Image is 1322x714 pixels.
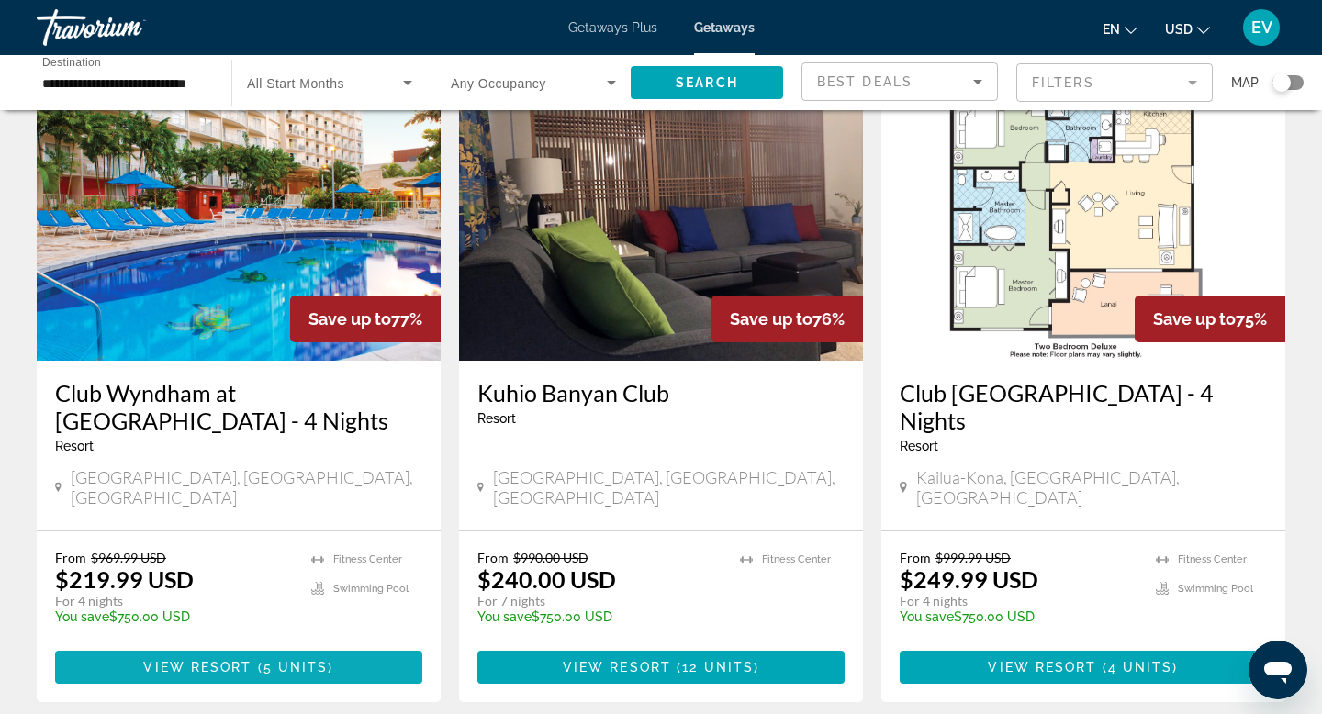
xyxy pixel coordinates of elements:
span: en [1103,22,1120,37]
span: Fitness Center [762,553,831,565]
span: Resort [55,439,94,453]
span: Any Occupancy [451,76,546,91]
button: View Resort(5 units) [55,651,422,684]
span: Resort [477,411,516,426]
span: 4 units [1108,660,1173,675]
span: Search [676,75,738,90]
a: Getaways [694,20,755,35]
span: EV [1251,18,1272,37]
img: 5971F01X.jpg [881,67,1285,361]
span: USD [1165,22,1193,37]
a: Getaways Plus [568,20,657,35]
span: Save up to [308,309,391,329]
div: 75% [1135,296,1285,342]
p: For 4 nights [55,593,293,609]
a: Travorium [37,4,220,51]
span: From [55,550,86,565]
mat-select: Sort by [817,71,982,93]
button: Change currency [1165,16,1210,42]
p: $240.00 USD [477,565,616,593]
span: Resort [900,439,938,453]
p: $750.00 USD [900,609,1137,624]
span: [GEOGRAPHIC_DATA], [GEOGRAPHIC_DATA], [GEOGRAPHIC_DATA] [71,467,422,508]
span: From [477,550,509,565]
iframe: Button to launch messaging window [1249,641,1307,699]
span: Save up to [730,309,812,329]
div: 77% [290,296,441,342]
span: ( ) [252,660,334,675]
a: Club [GEOGRAPHIC_DATA] - 4 Nights [900,379,1267,434]
span: $969.99 USD [91,550,166,565]
span: View Resort [988,660,1096,675]
button: Search [631,66,783,99]
span: Fitness Center [1178,553,1247,565]
span: Best Deals [817,74,913,89]
p: For 7 nights [477,593,722,609]
button: Filter [1016,62,1213,103]
span: Swimming Pool [1178,583,1253,595]
button: View Resort(12 units) [477,651,845,684]
p: $219.99 USD [55,565,194,593]
span: Destination [42,56,101,68]
p: $750.00 USD [477,609,722,624]
a: Club Wyndham at [GEOGRAPHIC_DATA] - 4 Nights [55,379,422,434]
span: View Resort [563,660,671,675]
span: 5 units [263,660,329,675]
span: $999.99 USD [935,550,1011,565]
button: Change language [1103,16,1137,42]
span: $990.00 USD [513,550,588,565]
span: Save up to [1153,309,1236,329]
p: $249.99 USD [900,565,1038,593]
span: View Resort [143,660,252,675]
p: $750.00 USD [55,609,293,624]
span: [GEOGRAPHIC_DATA], [GEOGRAPHIC_DATA], [GEOGRAPHIC_DATA] [493,467,845,508]
span: You save [55,609,109,624]
span: ( ) [1097,660,1179,675]
span: Fitness Center [333,553,402,565]
button: View Resort(4 units) [900,651,1267,684]
div: 76% [711,296,863,342]
span: From [900,550,931,565]
span: 12 units [682,660,754,675]
img: 1297I01X.jpg [459,67,863,361]
span: Swimming Pool [333,583,409,595]
span: All Start Months [247,76,344,91]
span: Map [1231,70,1259,95]
p: For 4 nights [900,593,1137,609]
span: You save [477,609,532,624]
img: 8667O01X.jpg [37,67,441,361]
a: Kuhio Banyan Club [477,379,845,407]
span: ( ) [671,660,759,675]
span: You save [900,609,954,624]
span: Kailua-Kona, [GEOGRAPHIC_DATA], [GEOGRAPHIC_DATA] [916,467,1267,508]
button: User Menu [1238,8,1285,47]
